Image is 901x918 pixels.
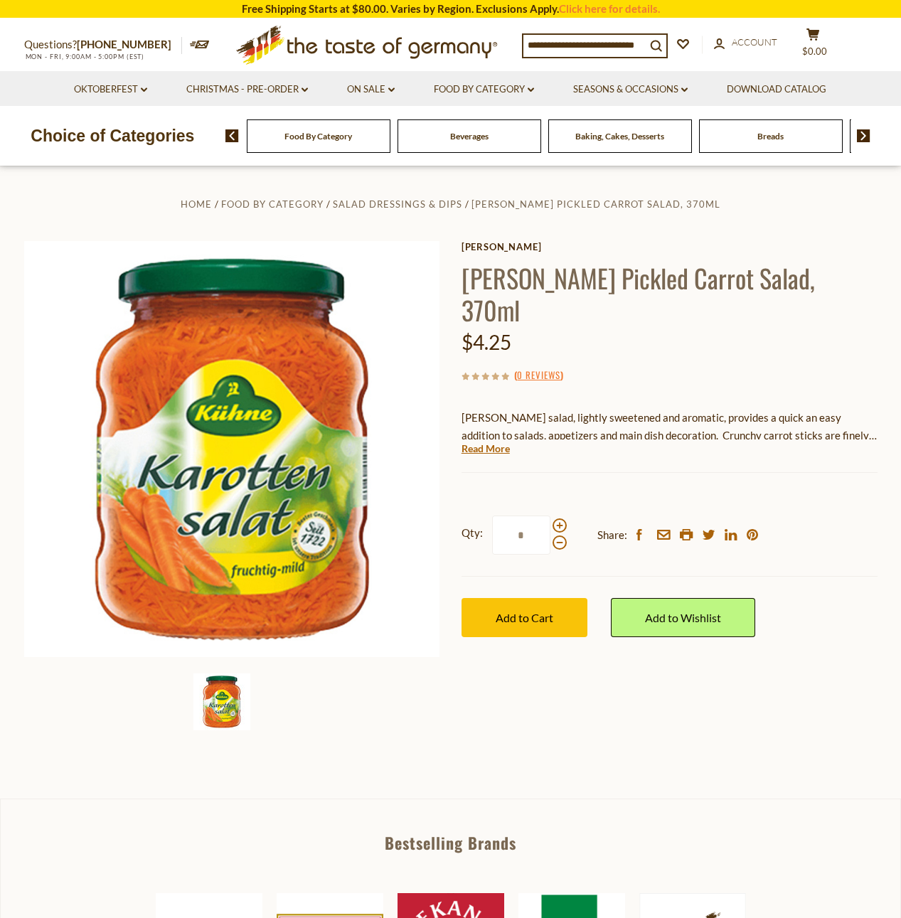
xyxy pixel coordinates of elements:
[221,198,324,210] a: Food By Category
[792,28,835,63] button: $0.00
[1,835,900,850] div: Bestselling Brands
[333,198,462,210] a: Salad Dressings & Dips
[802,46,827,57] span: $0.00
[74,82,147,97] a: Oktoberfest
[225,129,239,142] img: previous arrow
[24,36,182,54] p: Questions?
[462,241,878,252] a: [PERSON_NAME]
[24,241,440,657] img: Kuehne Pickled Carrot Salad, 370ml
[757,131,784,142] a: Breads
[462,524,483,542] strong: Qty:
[462,330,511,354] span: $4.25
[462,409,878,444] p: [PERSON_NAME] salad, lightly sweetened and aromatic, provides a quick an easy addition to salads,...
[575,131,664,142] a: Baking, Cakes, Desserts
[611,598,755,637] a: Add to Wishlist
[24,53,145,60] span: MON - FRI, 9:00AM - 5:00PM (EST)
[492,516,550,555] input: Qty:
[347,82,395,97] a: On Sale
[462,598,587,637] button: Add to Cart
[714,35,777,50] a: Account
[573,82,688,97] a: Seasons & Occasions
[77,38,171,50] a: [PHONE_NUMBER]
[514,368,563,382] span: ( )
[471,198,720,210] a: [PERSON_NAME] Pickled Carrot Salad, 370ml
[181,198,212,210] a: Home
[284,131,352,142] a: Food By Category
[517,368,560,383] a: 0 Reviews
[727,82,826,97] a: Download Catalog
[597,526,627,544] span: Share:
[193,673,250,730] img: Kuehne Pickled Carrot Salad, 370ml
[186,82,308,97] a: Christmas - PRE-ORDER
[732,36,777,48] span: Account
[559,2,660,15] a: Click here for details.
[857,129,870,142] img: next arrow
[450,131,489,142] a: Beverages
[496,611,553,624] span: Add to Cart
[462,262,878,326] h1: [PERSON_NAME] Pickled Carrot Salad, 370ml
[462,442,510,456] a: Read More
[434,82,534,97] a: Food By Category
